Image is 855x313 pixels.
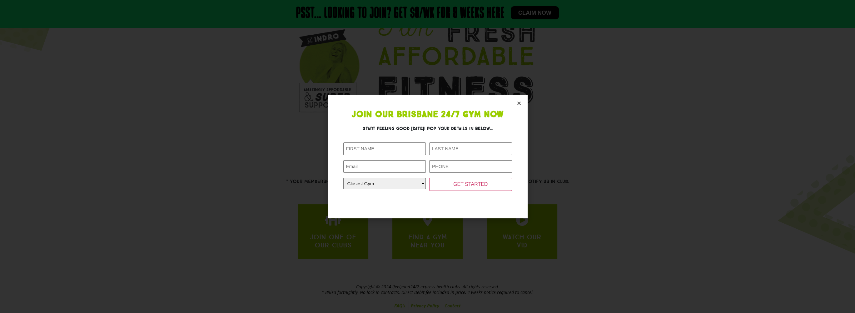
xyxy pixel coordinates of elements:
[429,142,512,155] input: LAST NAME
[343,125,512,132] h3: Start feeling good [DATE]! Pop your details in below...
[343,160,426,173] input: Email
[343,142,426,155] input: FIRST NAME
[429,160,512,173] input: PHONE
[517,101,521,106] a: Close
[343,110,512,119] h1: Join Our Brisbane 24/7 Gym Now
[429,178,512,191] input: GET STARTED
